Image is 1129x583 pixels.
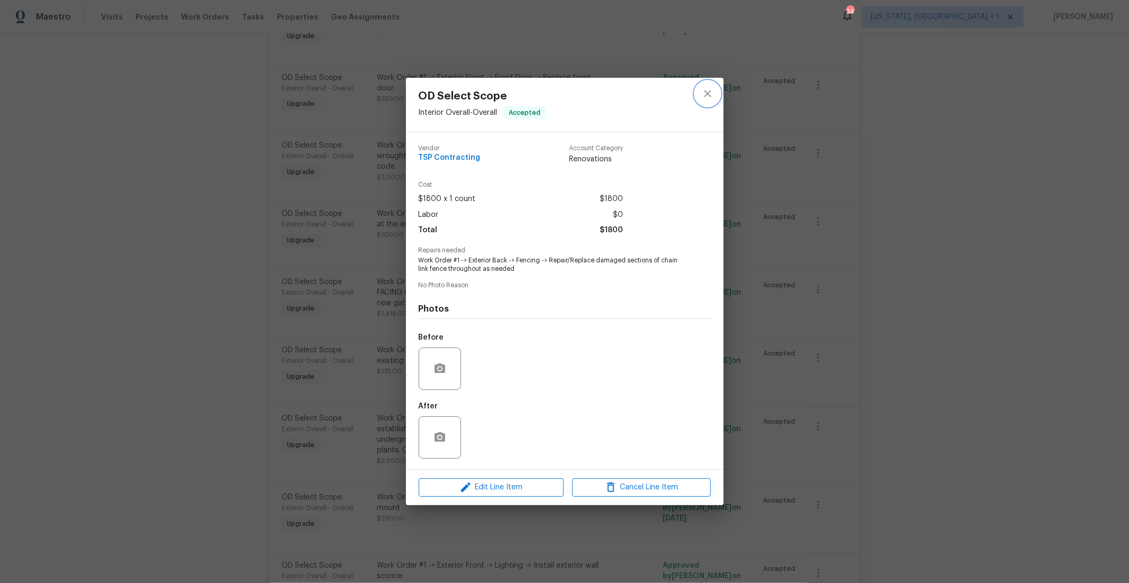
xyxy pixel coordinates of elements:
h5: After [419,403,438,410]
h4: Photos [419,304,711,314]
span: OD Select Scope [419,90,546,102]
span: Account Category [569,145,623,152]
span: No Photo Reason [419,282,711,289]
span: Cancel Line Item [575,481,708,494]
button: Cancel Line Item [572,478,711,497]
span: Labor [419,207,439,223]
span: Repairs needed [419,247,711,254]
span: Renovations [569,154,623,165]
h5: Before [419,334,444,341]
span: Work Order #1 -> Exterior Back -> Fencing -> Repair/Replace damaged sections of chain link fence ... [419,256,682,274]
button: close [695,81,720,106]
span: TSP Contracting [419,154,481,162]
span: $1800 [600,192,623,207]
span: Accepted [505,107,545,118]
span: Edit Line Item [422,481,561,494]
span: $0 [613,207,623,223]
span: Cost [419,181,623,188]
span: $1800 x 1 count [419,192,476,207]
span: Vendor [419,145,481,152]
span: Interior Overall - Overall [419,109,498,116]
button: Edit Line Item [419,478,564,497]
span: $1800 [600,223,623,238]
div: 34 [846,6,854,17]
span: Total [419,223,438,238]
